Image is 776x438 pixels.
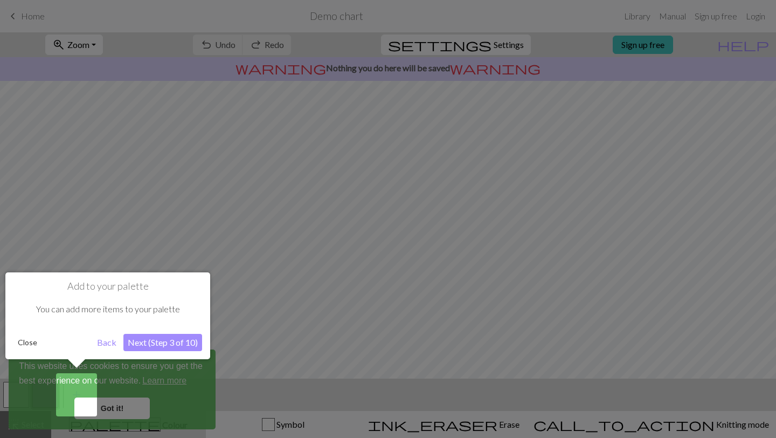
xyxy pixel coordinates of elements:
[123,334,202,351] button: Next (Step 3 of 10)
[13,280,202,292] h1: Add to your palette
[93,334,121,351] button: Back
[5,272,210,359] div: Add to your palette
[13,334,41,351] button: Close
[13,292,202,326] div: You can add more items to your palette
